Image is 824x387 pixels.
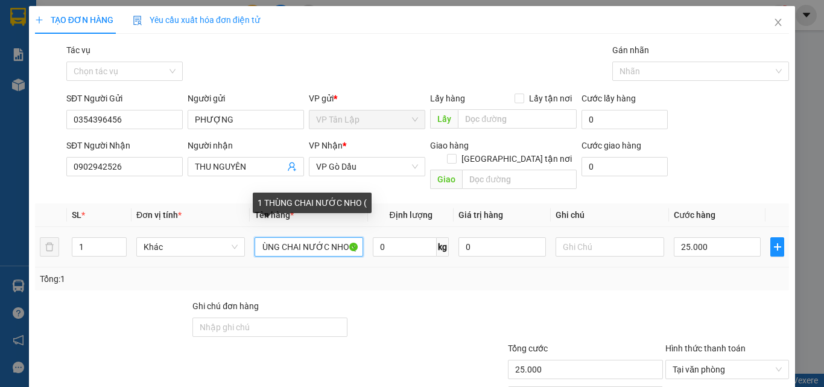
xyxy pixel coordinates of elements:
label: Gán nhãn [612,45,649,55]
button: plus [770,237,784,257]
input: 0 [458,237,545,257]
span: Giá trị hàng [458,210,503,220]
label: Cước giao hàng [582,141,641,150]
div: Người nhận [188,139,304,152]
span: SL [72,210,81,220]
input: Dọc đường [462,170,577,189]
span: plus [771,242,784,252]
img: icon [133,16,142,25]
button: delete [40,237,59,257]
div: SĐT Người Nhận [66,139,183,152]
span: Giao [430,170,462,189]
input: VD: Bàn, Ghế [255,237,363,257]
span: plus [35,16,43,24]
span: VP Nhận [309,141,343,150]
span: VP Gò Dầu [316,158,418,176]
span: close [773,18,783,27]
span: Đơn vị tính [136,210,182,220]
label: Cước lấy hàng [582,94,636,103]
label: Hình thức thanh toán [665,344,746,353]
input: Cước lấy hàng [582,110,668,129]
span: [GEOGRAPHIC_DATA] tận nơi [457,152,577,165]
span: Lấy tận nơi [524,92,577,105]
span: Giao hàng [430,141,469,150]
span: Tại văn phòng [673,360,782,379]
span: Định lượng [389,210,432,220]
span: Khác [144,238,238,256]
button: Close [761,6,795,40]
span: Tổng cước [508,344,548,353]
div: Người gửi [188,92,304,105]
span: VP Tân Lập [316,110,418,129]
div: Tổng: 1 [40,272,319,286]
span: user-add [287,162,297,171]
div: VP gửi [309,92,425,105]
label: Ghi chú đơn hàng [192,301,259,311]
span: Lấy hàng [430,94,465,103]
input: Ghi Chú [556,237,664,257]
span: Yêu cầu xuất hóa đơn điện tử [133,15,260,25]
label: Tác vụ [66,45,90,55]
span: kg [437,237,449,257]
input: Dọc đường [458,109,577,129]
span: TẠO ĐƠN HÀNG [35,15,113,25]
input: Ghi chú đơn hàng [192,318,347,337]
input: Cước giao hàng [582,157,668,176]
div: 1 THÙNG CHAI NƯỚC NHO ( [253,193,372,213]
span: Lấy [430,109,458,129]
span: Cước hàng [674,210,715,220]
div: SĐT Người Gửi [66,92,183,105]
th: Ghi chú [551,203,669,227]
